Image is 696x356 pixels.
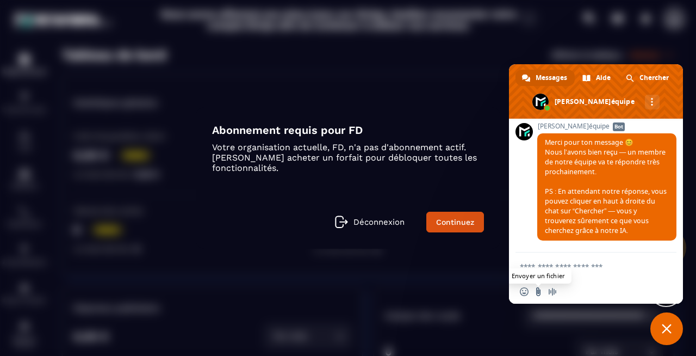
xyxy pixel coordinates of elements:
[335,216,405,229] a: Déconnexion
[537,122,676,130] span: [PERSON_NAME]équipe
[520,287,529,296] span: Insérer un emoji
[650,312,683,345] a: Fermer le chat
[212,124,484,137] h4: Abonnement requis pour FD
[619,70,676,86] a: Chercher
[534,287,543,296] span: Envoyer un fichier
[212,142,484,173] p: Votre organisation actuelle, FD, n'a pas d'abonnement actif. [PERSON_NAME] acheter un forfait pou...
[639,70,669,86] span: Chercher
[536,70,567,86] span: Messages
[353,217,405,227] p: Déconnexion
[426,212,484,232] a: Continuez
[576,70,618,86] a: Aide
[596,70,611,86] span: Aide
[520,253,650,280] textarea: Entrez votre message...
[515,70,575,86] a: Messages
[548,287,557,296] span: Message audio
[613,122,625,131] span: Bot
[545,138,667,235] span: Merci pour ton message 😊 Nous l’avons bien reçu — un membre de notre équipe va te répondre très p...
